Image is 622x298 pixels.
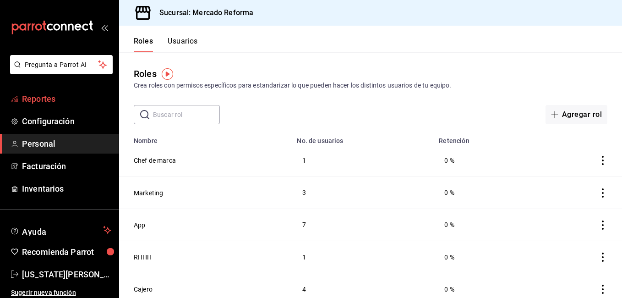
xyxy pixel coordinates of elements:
button: Cajero [134,285,153,294]
button: actions [598,253,607,262]
h3: Sucursal: Mercado Reforma [152,7,253,18]
th: Retención [433,132,536,144]
td: 1 [291,241,433,273]
button: App [134,221,145,230]
button: Roles [134,37,153,52]
td: 0 % [433,177,536,209]
div: navigation tabs [134,37,198,52]
span: Pregunta a Parrot AI [25,60,98,70]
span: Reportes [22,93,111,105]
img: Tooltip marker [162,68,173,80]
button: actions [598,156,607,165]
a: Pregunta a Parrot AI [6,66,113,76]
button: actions [598,285,607,294]
button: Agregar rol [546,105,607,124]
div: Crea roles con permisos específicos para estandarizar lo que pueden hacer los distintos usuarios ... [134,81,607,90]
button: RHHH [134,253,152,262]
input: Buscar rol [153,105,220,124]
button: Chef de marca [134,156,176,165]
span: Sugerir nueva función [11,288,111,298]
td: 0 % [433,241,536,273]
th: Nombre [119,132,291,144]
td: 1 [291,144,433,177]
span: Inventarios [22,182,111,195]
span: Configuración [22,115,111,127]
button: Pregunta a Parrot AI [10,55,113,74]
td: 7 [291,209,433,241]
span: Personal [22,138,111,150]
th: No. de usuarios [291,132,433,144]
button: Usuarios [168,37,198,52]
td: 0 % [433,209,536,241]
span: Ayuda [22,225,99,236]
button: open_drawer_menu [101,24,108,31]
span: Recomienda Parrot [22,246,111,258]
button: actions [598,221,607,230]
button: actions [598,188,607,198]
td: 0 % [433,144,536,177]
td: 3 [291,177,433,209]
div: Roles [134,67,157,81]
button: Marketing [134,188,163,198]
span: Facturación [22,160,111,172]
span: [US_STATE][PERSON_NAME] [22,268,111,281]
